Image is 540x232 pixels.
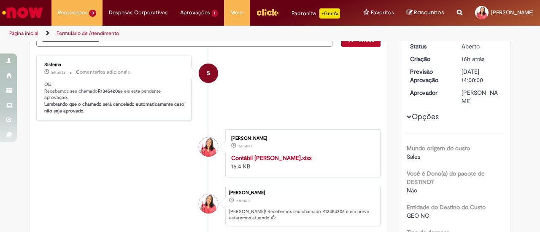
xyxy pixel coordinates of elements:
[231,154,312,162] a: Contábil [PERSON_NAME].xlsx
[51,70,65,75] span: 16h atrás
[462,88,501,105] div: [PERSON_NAME]
[180,8,210,17] span: Aprovações
[462,55,484,63] span: 16h atrás
[207,63,210,83] span: S
[462,42,501,51] div: Aberto
[57,30,119,37] a: Formulário de Atendimento
[462,67,501,84] div: [DATE] 14:00:00
[414,8,444,16] span: Rascunhos
[199,64,218,83] div: System
[212,10,218,17] span: 1
[238,144,252,149] span: 16h atrás
[462,55,484,63] time: 27/08/2025 18:47:41
[407,153,420,160] span: Sales
[256,6,279,19] img: click_logo_yellow_360x200.png
[407,203,486,211] b: Entidade do Destino do Custo
[58,8,87,17] span: Requisições
[229,208,376,221] p: [PERSON_NAME]! Recebemos seu chamado R13454206 e em breve estaremos atuando.
[407,187,417,194] span: Não
[404,67,456,84] dt: Previsão Aprovação
[6,26,354,41] ul: Trilhas de página
[44,81,185,115] p: Olá! Recebemos seu chamado e ele esta pendente aprovação.
[1,4,44,21] img: ServiceNow
[371,8,394,17] span: Favoritos
[407,9,444,17] a: Rascunhos
[491,9,534,16] span: [PERSON_NAME]
[407,170,485,186] b: Você é Dono(a) do pacote de DESTINO?
[319,8,340,19] p: +GenAi
[109,8,167,17] span: Despesas Corporativas
[231,136,372,141] div: [PERSON_NAME]
[359,36,375,44] span: Enviar
[229,190,376,195] div: [PERSON_NAME]
[199,194,218,213] div: Manuella De Oliveira Neves
[44,101,186,114] b: Lembrando que o chamado será cancelado automaticamente caso não seja aprovado.
[292,8,340,19] div: Padroniza
[404,42,456,51] dt: Status
[404,55,456,63] dt: Criação
[235,198,250,203] time: 27/08/2025 18:47:41
[407,144,470,152] b: Mundo origem do custo
[462,55,501,63] div: 27/08/2025 18:47:41
[89,10,96,17] span: 3
[76,69,130,76] small: Comentários adicionais
[199,137,218,157] div: Manuella De Oliveira Neves
[407,212,429,219] span: GEO NO
[98,88,120,94] b: R13454206
[9,30,38,37] a: Página inicial
[231,154,372,171] div: 16.4 KB
[51,70,65,75] time: 27/08/2025 18:47:54
[36,186,381,226] li: Manuella De Oliveira Neves
[404,88,456,97] dt: Aprovador
[44,62,185,67] div: Sistema
[230,8,243,17] span: More
[235,198,250,203] span: 16h atrás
